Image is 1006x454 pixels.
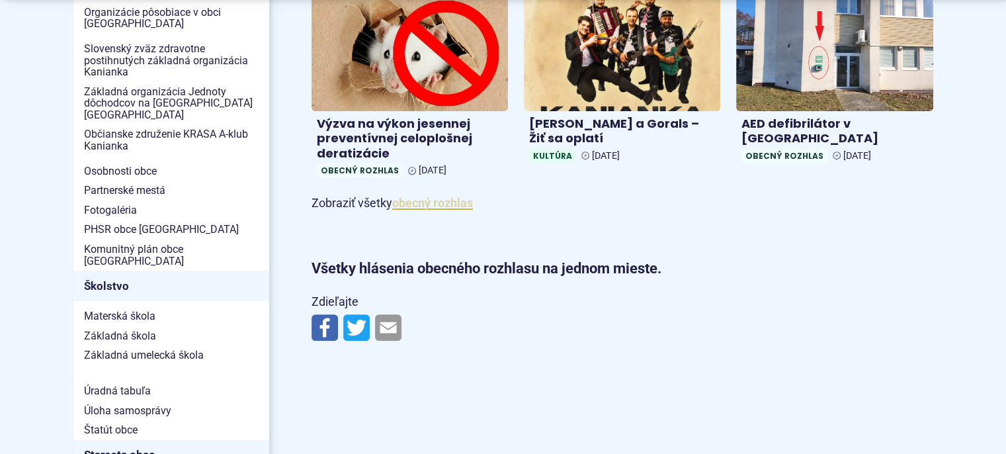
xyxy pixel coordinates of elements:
[73,82,269,125] a: Základná organizácia Jednoty dôchodcov na [GEOGRAPHIC_DATA] [GEOGRAPHIC_DATA]
[392,196,473,210] a: Zobraziť kategóriu obecný rozhlas
[312,193,933,214] p: Zobraziť všetky
[317,116,503,161] h4: Výzva na výkon jesennej preventívnej celoplošnej deratizácie
[312,260,661,277] strong: Všetky hlásenia obecného rozhlasu na jednom mieste.
[73,161,269,181] a: Osobnosti obce
[84,82,259,125] span: Základná organizácia Jednoty dôchodcov na [GEOGRAPHIC_DATA] [GEOGRAPHIC_DATA]
[843,150,871,161] span: [DATE]
[343,314,370,341] img: Zdieľať na Twitteri
[375,314,401,341] img: Zdieľať e-mailom
[84,381,259,401] span: Úradná tabuľa
[73,306,269,326] a: Materská škola
[317,163,403,177] span: Obecný rozhlas
[84,220,259,240] span: PHSR obce [GEOGRAPHIC_DATA]
[73,3,269,34] a: Organizácie pôsobiace v obci [GEOGRAPHIC_DATA]
[84,3,259,34] span: Organizácie pôsobiace v obci [GEOGRAPHIC_DATA]
[73,401,269,421] a: Úloha samosprávy
[529,116,715,146] h4: [PERSON_NAME] a Gorals – Žiť sa oplatí
[84,420,259,440] span: Štatút obce
[529,149,576,163] span: Kultúra
[73,345,269,365] a: Základná umelecká škola
[312,292,781,312] p: Zdieľajte
[84,161,259,181] span: Osobnosti obce
[84,401,259,421] span: Úloha samosprávy
[73,220,269,240] a: PHSR obce [GEOGRAPHIC_DATA]
[84,181,259,201] span: Partnerské mestá
[84,306,259,326] span: Materská škola
[73,240,269,271] a: Komunitný plán obce [GEOGRAPHIC_DATA]
[84,276,259,296] span: Školstvo
[84,240,259,271] span: Komunitný plán obce [GEOGRAPHIC_DATA]
[73,39,269,82] a: Slovenský zväz zdravotne postihnutých základná organizácia Kanianka
[419,165,446,176] span: [DATE]
[741,149,827,163] span: Obecný rozhlas
[73,381,269,401] a: Úradná tabuľa
[312,314,338,341] img: Zdieľať na Facebooku
[592,150,620,161] span: [DATE]
[73,271,269,301] a: Školstvo
[84,39,259,82] span: Slovenský zväz zdravotne postihnutých základná organizácia Kanianka
[741,116,927,146] h4: AED defibrilátor v [GEOGRAPHIC_DATA]
[73,326,269,346] a: Základná škola
[84,326,259,346] span: Základná škola
[73,181,269,201] a: Partnerské mestá
[73,124,269,156] a: Občianske združenie KRASA A-klub Kanianka
[84,124,259,156] span: Občianske združenie KRASA A-klub Kanianka
[73,420,269,440] a: Štatút obce
[84,201,259,220] span: Fotogaléria
[73,201,269,220] a: Fotogaléria
[84,345,259,365] span: Základná umelecká škola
